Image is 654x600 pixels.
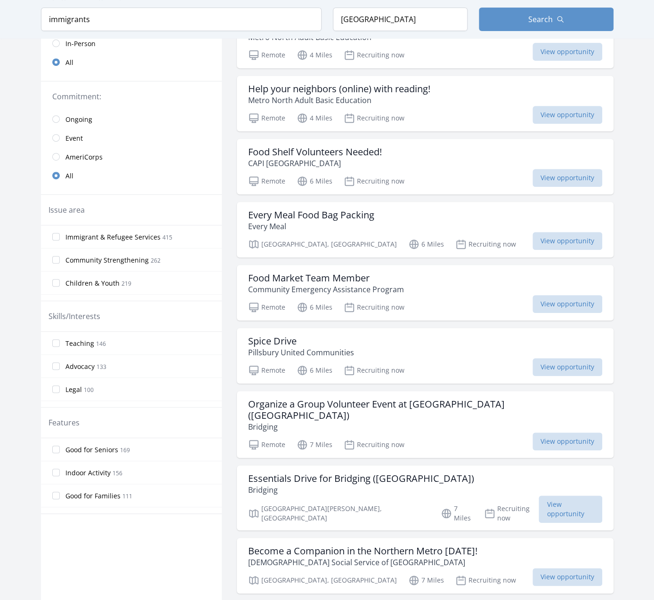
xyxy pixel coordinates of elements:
span: Search [528,14,553,25]
span: 156 [113,469,122,477]
a: Every Meal Food Bag Packing Every Meal [GEOGRAPHIC_DATA], [GEOGRAPHIC_DATA] 6 Miles Recruiting no... [237,202,614,257]
a: Spice Drive Pillsbury United Communities Remote 6 Miles Recruiting now View opportunity [237,328,614,384]
p: Pillsbury United Communities [248,347,354,358]
span: Advocacy [65,362,95,371]
h3: Become a Companion in the Northern Metro [DATE]! [248,545,477,557]
p: Remote [248,176,285,187]
input: Teaching 146 [52,339,60,347]
p: Remote [248,365,285,376]
input: Children & Youth 219 [52,279,60,287]
input: Good for Families 111 [52,492,60,499]
p: Recruiting now [484,504,539,523]
input: Immigrant & Refugee Services 415 [52,233,60,240]
p: CAPI [GEOGRAPHIC_DATA] [248,158,382,169]
span: 169 [120,446,130,454]
span: All [65,171,73,181]
input: Indoor Activity 156 [52,469,60,476]
span: 100 [84,386,94,394]
a: Make someone's day, help them learn English from your home! Metro North Adult Basic Education Rem... [237,13,614,68]
p: Recruiting now [344,302,404,313]
p: [GEOGRAPHIC_DATA], [GEOGRAPHIC_DATA] [248,575,397,586]
input: Location [333,8,468,31]
p: Recruiting now [455,575,516,586]
span: Children & Youth [65,279,120,288]
span: View opportunity [533,43,602,61]
p: Recruiting now [455,239,516,250]
p: 6 Miles [297,365,332,376]
legend: Skills/Interests [48,311,100,322]
p: Remote [248,49,285,61]
span: 111 [122,492,132,500]
span: View opportunity [533,232,602,250]
span: View opportunity [533,358,602,376]
p: 6 Miles [297,302,332,313]
p: 7 Miles [408,575,444,586]
h3: Essentials Drive for Bridging ([GEOGRAPHIC_DATA]) [248,473,474,484]
span: Teaching [65,339,94,348]
a: AmeriCorps [41,147,222,166]
legend: Issue area [48,204,85,216]
a: Help your neighbors (online) with reading! Metro North Adult Basic Education Remote 4 Miles Recru... [237,76,614,131]
p: [GEOGRAPHIC_DATA], [GEOGRAPHIC_DATA] [248,239,397,250]
span: View opportunity [533,432,602,450]
input: Advocacy 133 [52,362,60,370]
a: Essentials Drive for Bridging ([GEOGRAPHIC_DATA]) Bridging [GEOGRAPHIC_DATA][PERSON_NAME], [GEOGR... [237,465,614,530]
p: Remote [248,302,285,313]
p: Recruiting now [344,439,404,450]
span: Ongoing [65,115,92,124]
span: Good for Seniors [65,445,118,455]
p: [GEOGRAPHIC_DATA][PERSON_NAME], [GEOGRAPHIC_DATA] [248,504,429,523]
span: Indoor Activity [65,468,111,478]
p: [DEMOGRAPHIC_DATA] Social Service of [GEOGRAPHIC_DATA] [248,557,477,568]
span: 262 [151,256,161,264]
span: View opportunity [539,496,602,523]
p: Community Emergency Assistance Program [248,284,404,295]
p: Remote [248,439,285,450]
h3: Every Meal Food Bag Packing [248,209,374,221]
h3: Help your neighbors (online) with reading! [248,83,430,95]
a: Food Shelf Volunteers Needed! CAPI [GEOGRAPHIC_DATA] Remote 6 Miles Recruiting now View opportunity [237,139,614,194]
p: Recruiting now [344,176,404,187]
span: In-Person [65,39,96,48]
span: All [65,58,73,67]
h3: Spice Drive [248,336,354,347]
span: 133 [97,363,106,371]
p: 7 Miles [441,504,473,523]
p: Bridging [248,421,602,432]
p: 4 Miles [297,49,332,61]
p: Recruiting now [344,365,404,376]
a: Organize a Group Volunteer Event at [GEOGRAPHIC_DATA] ([GEOGRAPHIC_DATA]) Bridging Remote 7 Miles... [237,391,614,458]
a: All [41,166,222,185]
p: 6 Miles [297,176,332,187]
input: Community Strengthening 262 [52,256,60,264]
a: Ongoing [41,110,222,128]
span: Event [65,134,83,143]
h3: Food Shelf Volunteers Needed! [248,146,382,158]
span: 219 [121,280,131,288]
span: View opportunity [533,568,602,586]
span: View opportunity [533,106,602,124]
p: Recruiting now [344,112,404,124]
legend: Commitment: [52,91,210,102]
span: 415 [162,233,172,241]
a: All [41,53,222,72]
a: Event [41,128,222,147]
p: Metro North Adult Basic Education [248,95,430,106]
h3: Food Market Team Member [248,272,404,284]
p: Every Meal [248,221,374,232]
a: In-Person [41,34,222,53]
span: 146 [96,340,106,348]
a: Become a Companion in the Northern Metro [DATE]! [DEMOGRAPHIC_DATA] Social Service of [GEOGRAPHIC... [237,538,614,593]
p: 6 Miles [408,239,444,250]
input: Legal 100 [52,385,60,393]
button: Search [479,8,614,31]
h3: Organize a Group Volunteer Event at [GEOGRAPHIC_DATA] ([GEOGRAPHIC_DATA]) [248,399,602,421]
span: View opportunity [533,295,602,313]
p: Recruiting now [344,49,404,61]
input: Keyword [41,8,322,31]
legend: Features [48,417,80,428]
p: Remote [248,112,285,124]
span: Community Strengthening [65,256,149,265]
p: 4 Miles [297,112,332,124]
a: Food Market Team Member Community Emergency Assistance Program Remote 6 Miles Recruiting now View... [237,265,614,320]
